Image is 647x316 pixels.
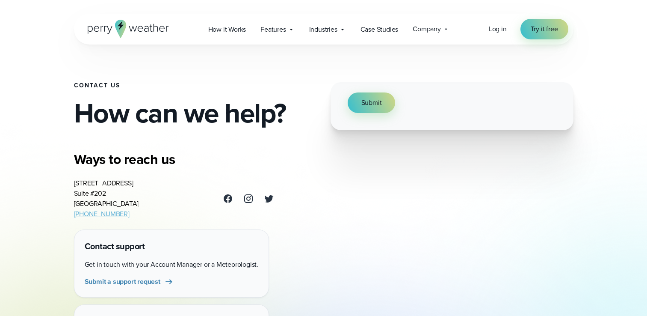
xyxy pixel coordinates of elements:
[74,178,139,219] address: [STREET_ADDRESS] Suite #202 [GEOGRAPHIC_DATA]
[85,277,174,287] a: Submit a support request
[85,259,258,270] p: Get in touch with your Account Manager or a Meteorologist.
[201,21,254,38] a: How it Works
[74,82,317,89] h1: Contact Us
[413,24,441,34] span: Company
[361,98,382,108] span: Submit
[348,92,396,113] button: Submit
[360,24,399,35] span: Case Studies
[520,19,568,39] a: Try it free
[260,24,286,35] span: Features
[74,151,274,168] h3: Ways to reach us
[74,209,130,219] a: [PHONE_NUMBER]
[489,24,507,34] a: Log in
[208,24,246,35] span: How it Works
[309,24,337,35] span: Industries
[85,240,258,253] h4: Contact support
[85,277,160,287] span: Submit a support request
[353,21,406,38] a: Case Studies
[74,99,317,127] h2: How can we help?
[531,24,558,34] span: Try it free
